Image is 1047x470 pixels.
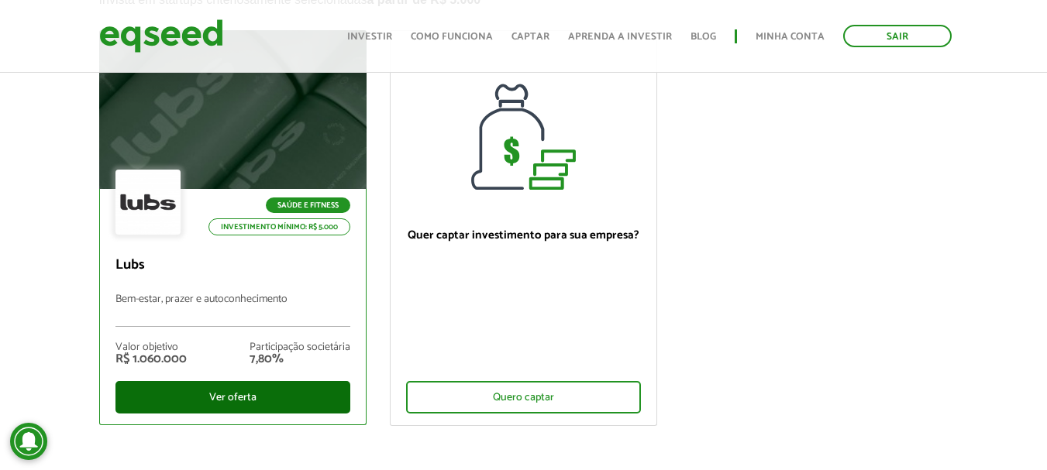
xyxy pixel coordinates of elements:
[115,353,187,365] div: R$ 1.060.000
[568,32,672,42] a: Aprenda a investir
[411,32,493,42] a: Como funciona
[406,228,641,242] p: Quer captar investimento para sua empresa?
[511,32,549,42] a: Captar
[266,197,350,213] p: Saúde e Fitness
[756,32,825,42] a: Minha conta
[115,381,350,413] div: Ver oferta
[347,32,392,42] a: Investir
[390,30,657,426] a: Quer captar investimento para sua empresa? Quero captar
[691,32,716,42] a: Blog
[115,257,350,274] p: Lubs
[115,293,350,327] p: Bem-estar, prazer e autoconhecimento
[250,342,350,353] div: Participação societária
[208,218,350,235] p: Investimento mínimo: R$ 5.000
[843,25,952,47] a: Sair
[115,342,187,353] div: Valor objetivo
[406,381,641,413] div: Quero captar
[99,15,223,57] img: EqSeed
[99,30,367,425] a: Saúde e Fitness Investimento mínimo: R$ 5.000 Lubs Bem-estar, prazer e autoconhecimento Valor obj...
[250,353,350,365] div: 7,80%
